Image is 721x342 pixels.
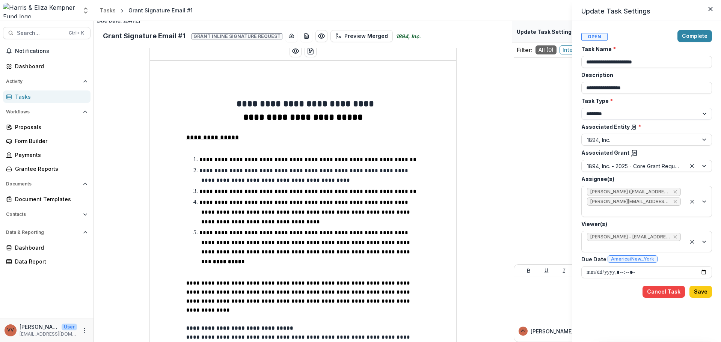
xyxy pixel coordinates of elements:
label: Task Type [581,97,707,105]
span: [PERSON_NAME] ([EMAIL_ADDRESS][DOMAIN_NAME]) [590,189,670,194]
div: Clear selected options [688,197,697,206]
label: Associated Grant [581,149,707,157]
button: Save [689,286,712,298]
span: [PERSON_NAME] - [EMAIL_ADDRESS][DOMAIN_NAME] [590,234,670,240]
div: Clear selected options [688,161,697,170]
span: Open [581,33,608,41]
span: America/New_York [611,256,654,262]
label: Due Date [581,255,707,263]
span: [PERSON_NAME][EMAIL_ADDRESS][DOMAIN_NAME] ([PERSON_NAME][EMAIL_ADDRESS][DOMAIN_NAME]) [590,199,670,204]
button: Cancel Task [643,286,685,298]
div: Remove chris@thegrand.com (chris@thegrand.com) [672,198,678,205]
button: Complete [677,30,712,42]
label: Task Name [581,45,707,53]
label: Associated Entity [581,123,707,131]
label: Description [581,71,707,79]
button: Close [704,3,716,15]
label: Viewer(s) [581,220,707,228]
div: Remove Vivian Victoria - vavictoria@kempnerfund.org [672,233,678,241]
label: Assignee(s) [581,175,707,183]
div: Clear selected options [688,237,697,246]
div: Remove Maureen M. Patton (mpatton@thegrand.com) [672,188,678,196]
